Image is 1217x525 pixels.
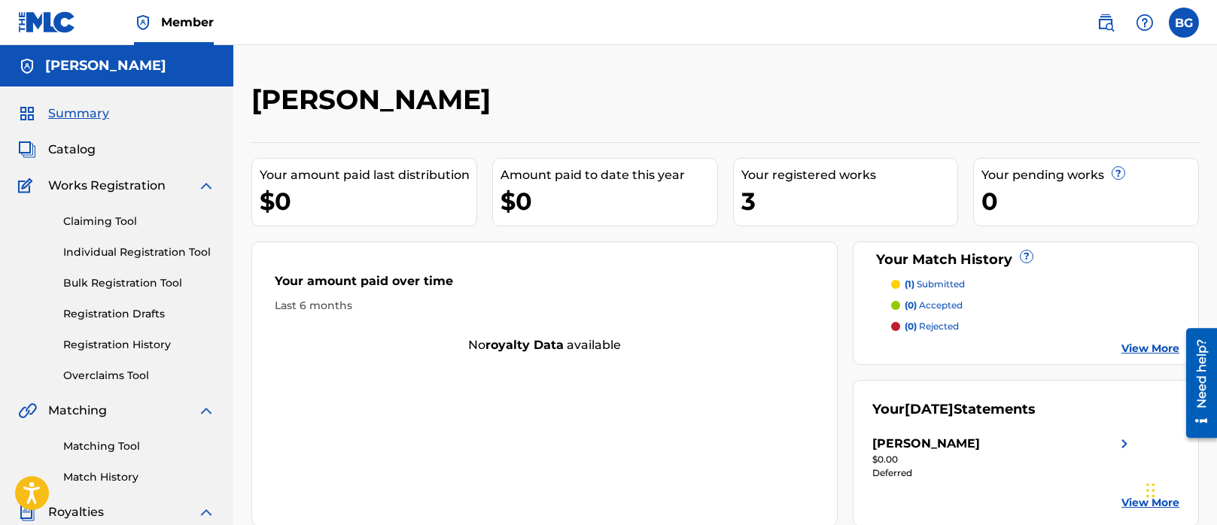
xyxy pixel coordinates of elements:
[63,439,215,454] a: Matching Tool
[18,141,36,159] img: Catalog
[260,184,476,218] div: $0
[905,320,959,333] p: rejected
[63,368,215,384] a: Overclaims Tool
[1112,167,1124,179] span: ?
[45,57,166,74] h5: Brandon Gix
[872,466,1133,480] div: Deferred
[18,11,76,33] img: MLC Logo
[872,435,1133,480] a: [PERSON_NAME]right chevron icon$0.00Deferred
[905,320,917,332] span: (0)
[872,453,1133,466] div: $0.00
[18,177,38,195] img: Works Registration
[1130,8,1160,38] div: Help
[1142,453,1217,525] iframe: Chat Widget
[891,320,1179,333] a: (0) rejected
[275,272,814,298] div: Your amount paid over time
[63,275,215,291] a: Bulk Registration Tool
[197,177,215,195] img: expand
[741,184,958,218] div: 3
[18,402,37,420] img: Matching
[63,214,215,229] a: Claiming Tool
[891,299,1179,312] a: (0) accepted
[905,299,963,312] p: accepted
[1121,341,1179,357] a: View More
[18,105,109,123] a: SummarySummary
[485,338,564,352] strong: royalty data
[1121,495,1179,511] a: View More
[1091,8,1121,38] a: Public Search
[905,401,954,417] span: [DATE]
[197,503,215,521] img: expand
[1115,435,1133,453] img: right chevron icon
[161,14,214,31] span: Member
[1097,14,1115,32] img: search
[63,306,215,322] a: Registration Drafts
[260,166,476,184] div: Your amount paid last distribution
[891,278,1179,291] a: (1) submitted
[1175,323,1217,444] iframe: Resource Center
[48,141,96,159] span: Catalog
[18,503,36,521] img: Royalties
[252,336,837,354] div: No available
[63,469,215,485] a: Match History
[1146,468,1155,513] div: Drag
[905,278,914,290] span: (1)
[1021,250,1033,262] span: ?
[1136,14,1154,32] img: help
[18,141,96,159] a: CatalogCatalog
[500,166,717,184] div: Amount paid to date this year
[872,399,1036,420] div: Your Statements
[251,83,498,117] h2: [PERSON_NAME]
[905,278,965,291] p: submitted
[500,184,717,218] div: $0
[48,105,109,123] span: Summary
[981,184,1198,218] div: 0
[18,105,36,123] img: Summary
[741,166,958,184] div: Your registered works
[18,57,36,75] img: Accounts
[134,14,152,32] img: Top Rightsholder
[63,337,215,353] a: Registration History
[197,402,215,420] img: expand
[48,402,107,420] span: Matching
[275,298,814,314] div: Last 6 months
[905,299,917,311] span: (0)
[981,166,1198,184] div: Your pending works
[48,503,104,521] span: Royalties
[872,435,980,453] div: [PERSON_NAME]
[1169,8,1199,38] div: User Menu
[63,244,215,260] a: Individual Registration Tool
[872,250,1179,270] div: Your Match History
[48,177,166,195] span: Works Registration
